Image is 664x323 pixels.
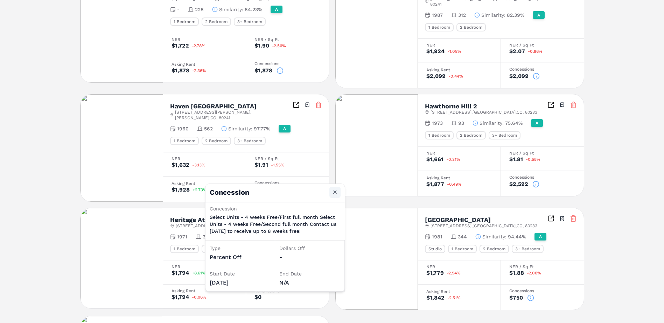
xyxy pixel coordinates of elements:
[170,17,199,26] div: 1 Bedroom
[509,270,524,276] div: $1.88
[509,43,575,47] div: NER / Sq Ft
[526,157,540,161] span: -0.55%
[210,279,271,287] div: [DATE]
[481,12,505,19] span: Similarity :
[426,43,492,47] div: NER
[456,131,486,139] div: 2 Bedroom
[193,188,207,192] span: +2.73%
[509,265,575,269] div: NER / Sq Ft
[219,6,243,13] span: Similarity :
[448,245,477,253] div: 1 Bedroom
[254,157,321,161] div: NER / Sq Ft
[508,233,526,240] span: 94.44%
[202,245,231,253] div: 2 Bedroom
[210,270,271,277] div: Start Date
[426,151,492,155] div: NER
[547,101,554,108] a: Inspect Comparables
[279,125,291,132] div: A
[172,43,189,49] div: $1,722
[426,181,444,187] div: $1,877
[509,49,525,54] div: $2.07
[507,12,524,19] span: 82.39%
[531,119,543,127] div: A
[170,137,199,145] div: 1 Bedroom
[210,205,341,212] div: Concession
[228,125,252,132] span: Similarity :
[177,233,187,240] span: 1971
[509,289,575,293] div: Concessions
[254,125,270,132] span: 97.77%
[547,215,554,222] a: Inspect Comparables
[170,103,257,109] h2: Haven [GEOGRAPHIC_DATA]
[172,37,237,42] div: NER
[271,163,285,167] span: -1.55%
[426,270,444,276] div: $1,779
[172,270,189,276] div: $1,794
[172,265,237,269] div: NER
[192,271,206,275] span: +8.61%
[432,120,443,127] span: 1973
[205,184,345,202] h4: Concession
[210,245,271,252] div: Type
[172,187,190,193] div: $1,928
[448,74,463,78] span: -0.44%
[170,245,199,253] div: 1 Bedroom
[195,6,204,13] span: 228
[512,245,544,253] div: 3+ Bedroom
[254,62,321,66] div: Concessions
[509,151,575,155] div: NER / Sq Ft
[172,294,189,300] div: $1,794
[432,233,442,240] span: 1981
[426,157,443,162] div: $1,661
[527,271,541,275] span: -2.08%
[458,12,466,19] span: 312
[254,162,268,168] div: $1.91
[426,295,445,301] div: $1,842
[254,289,321,293] div: Concessions
[254,43,269,49] div: $1.90
[234,17,266,26] div: 3+ Bedroom
[172,289,237,293] div: Asking Rent
[509,157,523,162] div: $1.81
[489,131,520,139] div: 3+ Bedroom
[272,44,286,48] span: -2.56%
[447,182,462,186] span: -0.49%
[254,181,321,185] div: Concessions
[210,214,341,235] p: Select Units - 4 weeks Free/First full month Select Units - 4 weeks Free/Second full month Contac...
[245,6,262,13] span: 84.23%
[203,233,211,240] span: 320
[177,125,189,132] span: 1960
[426,176,492,180] div: Asking Rent
[210,253,271,261] div: percent off
[480,120,504,127] span: Similarity :
[172,181,237,186] div: Asking Rent
[176,223,282,229] span: [STREET_ADDRESS] , [GEOGRAPHIC_DATA] , CO , 80233
[426,265,492,269] div: NER
[202,17,231,26] div: 2 Bedroom
[175,109,292,121] span: [STREET_ADDRESS][PERSON_NAME] , [PERSON_NAME] , CO , 80241
[279,279,340,287] div: N/A
[426,49,445,54] div: $1,924
[293,101,300,108] a: Inspect Comparables
[192,44,205,48] span: -2.78%
[426,289,492,294] div: Asking Rent
[425,131,454,139] div: 1 Bedroom
[447,296,461,300] span: -2.51%
[425,245,445,253] div: Studio
[172,162,189,168] div: $1,632
[177,6,180,13] span: -
[172,68,189,73] div: $1,878
[509,175,575,179] div: Concessions
[447,49,461,53] span: -1.08%
[425,217,491,223] h2: [GEOGRAPHIC_DATA]
[172,62,237,66] div: Asking Rent
[480,245,509,253] div: 2 Bedroom
[426,73,446,79] div: $2,099
[204,125,213,132] span: 562
[279,253,340,261] div: -
[425,23,454,31] div: 1 Bedroom
[271,6,282,13] div: A
[534,233,546,241] div: A
[509,67,575,71] div: Concessions
[458,120,464,127] span: 93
